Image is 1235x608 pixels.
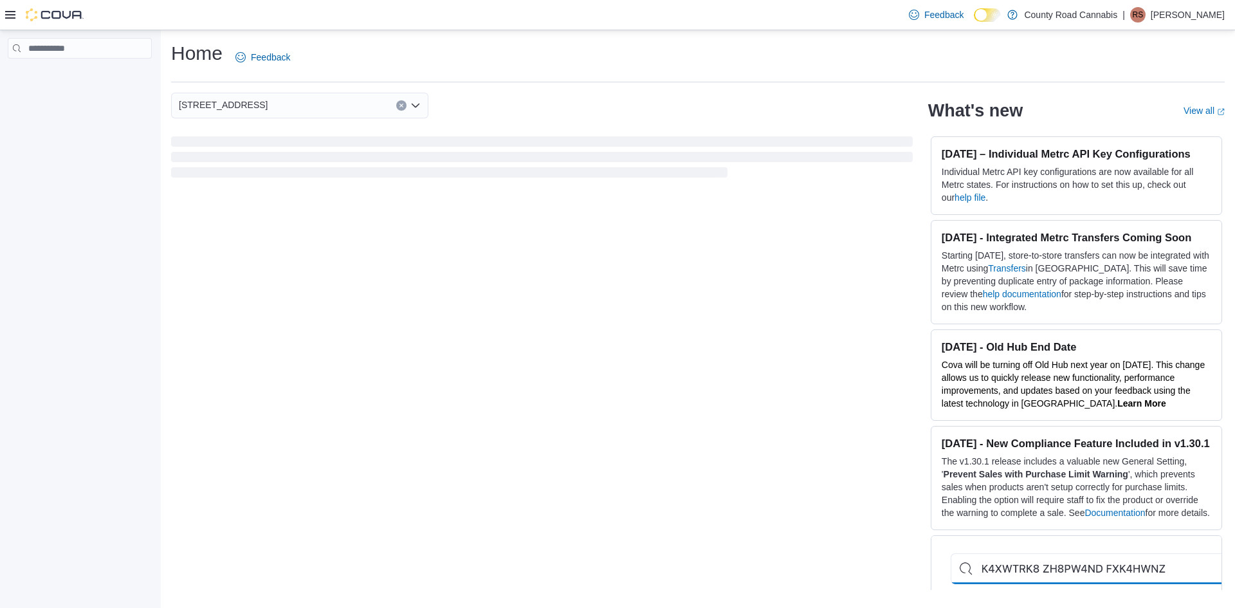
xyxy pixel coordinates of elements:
a: Documentation [1084,508,1145,518]
p: Individual Metrc API key configurations are now available for all Metrc states. For instructions ... [942,165,1211,204]
a: Transfers [988,263,1026,273]
span: Cova will be turning off Old Hub next year on [DATE]. This change allows us to quickly release ne... [942,360,1205,409]
a: Feedback [904,2,969,28]
button: Open list of options [410,100,421,111]
span: Feedback [251,51,290,64]
h3: [DATE] - Old Hub End Date [942,340,1211,353]
a: help documentation [983,289,1061,299]
h1: Home [171,41,223,66]
p: Starting [DATE], store-to-store transfers can now be integrated with Metrc using in [GEOGRAPHIC_D... [942,249,1211,313]
span: RS [1133,7,1144,23]
span: [STREET_ADDRESS] [179,97,268,113]
a: Learn More [1117,398,1166,409]
input: Dark Mode [974,8,1001,22]
p: The v1.30.1 release includes a valuable new General Setting, ' ', which prevents sales when produ... [942,455,1211,519]
span: Feedback [924,8,964,21]
h3: [DATE] - New Compliance Feature Included in v1.30.1 [942,437,1211,450]
h3: [DATE] – Individual Metrc API Key Configurations [942,147,1211,160]
p: | [1122,7,1125,23]
svg: External link [1217,108,1225,116]
nav: Complex example [8,61,152,92]
h3: [DATE] - Integrated Metrc Transfers Coming Soon [942,231,1211,244]
span: Loading [171,139,913,180]
p: [PERSON_NAME] [1151,7,1225,23]
img: Cova [26,8,84,21]
a: help file [955,192,985,203]
a: Feedback [230,44,295,70]
strong: Prevent Sales with Purchase Limit Warning [944,469,1128,479]
p: County Road Cannabis [1024,7,1117,23]
h2: What's new [928,100,1023,121]
a: View allExternal link [1184,106,1225,116]
div: RK Sohal [1130,7,1146,23]
button: Clear input [396,100,407,111]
